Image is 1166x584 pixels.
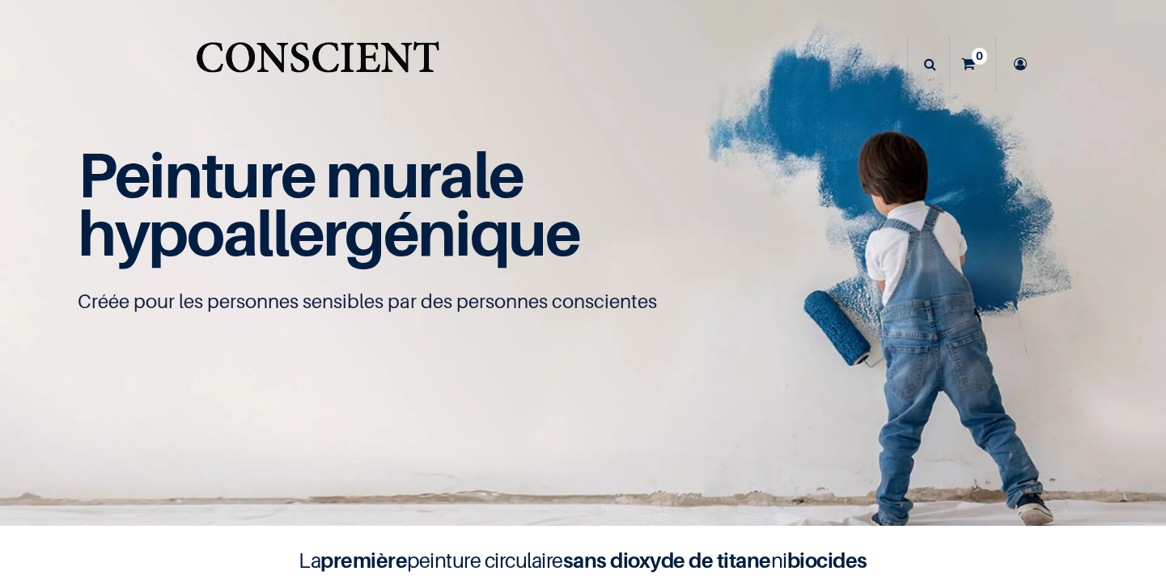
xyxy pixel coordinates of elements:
[193,32,443,96] img: Conscient
[563,548,771,573] b: sans dioxyde de titane
[787,548,867,573] b: biocides
[950,36,995,92] a: 0
[972,48,987,64] sup: 0
[78,195,580,270] span: hypoallergénique
[320,548,407,573] b: première
[78,289,1088,315] p: Créée pour les personnes sensibles par des personnes conscientes
[259,545,906,576] h4: La peinture circulaire ni
[78,137,524,212] span: Peinture murale
[193,32,443,96] a: Logo of Conscient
